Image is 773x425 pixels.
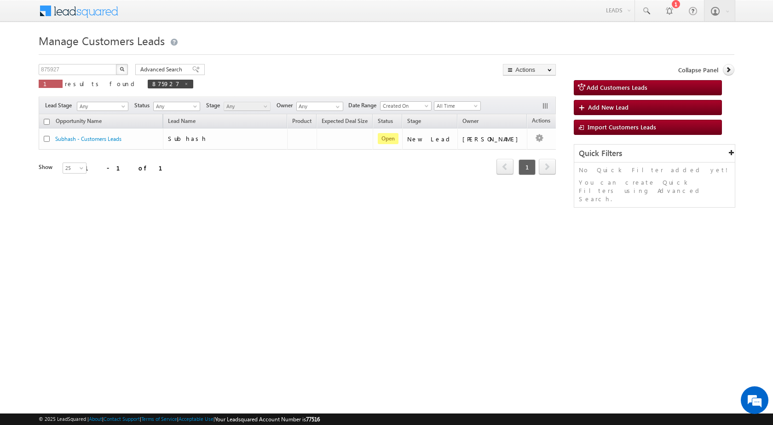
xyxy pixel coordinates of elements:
[56,117,102,124] span: Opportunity Name
[574,145,735,163] div: Quick Filters
[588,123,656,131] span: Import Customers Leads
[206,101,224,110] span: Stage
[588,103,629,111] span: Add New Lead
[39,415,320,424] span: © 2025 LeadSquared | | | | |
[331,102,342,111] a: Show All Items
[154,102,197,111] span: Any
[527,116,555,128] span: Actions
[462,135,523,143] div: [PERSON_NAME]
[306,416,320,423] span: 77516
[163,116,200,128] span: Lead Name
[322,117,368,124] span: Expected Deal Size
[77,102,128,111] a: Any
[224,102,268,111] span: Any
[296,102,343,111] input: Type to Search
[141,416,177,422] a: Terms of Service
[434,102,478,110] span: All Time
[277,101,296,110] span: Owner
[292,117,312,124] span: Product
[380,101,432,111] a: Created On
[678,66,718,74] span: Collapse Panel
[44,119,50,125] input: Check all records
[496,159,513,175] span: prev
[43,80,58,87] span: 1
[39,163,55,171] div: Show
[579,178,730,203] p: You can create Quick Filters using Advanced Search.
[45,101,75,110] span: Lead Stage
[215,416,320,423] span: Your Leadsquared Account Number is
[539,160,556,175] a: next
[407,135,453,143] div: New Lead
[407,117,421,124] span: Stage
[519,159,536,175] span: 1
[373,116,398,128] a: Status
[152,80,179,87] span: 875927
[462,117,479,124] span: Owner
[587,83,647,91] span: Add Customers Leads
[579,166,730,174] p: No Quick Filter added yet!
[51,116,106,128] a: Opportunity Name
[104,416,140,422] a: Contact Support
[403,116,426,128] a: Stage
[179,416,213,422] a: Acceptable Use
[168,134,207,142] span: Subhash
[134,101,153,110] span: Status
[85,163,173,173] div: 1 - 1 of 1
[539,159,556,175] span: next
[55,135,121,142] a: Subhash - Customers Leads
[434,101,481,111] a: All Time
[63,164,87,172] span: 25
[381,102,428,110] span: Created On
[153,102,200,111] a: Any
[89,416,102,422] a: About
[65,80,138,87] span: results found
[224,102,271,111] a: Any
[503,64,556,76] button: Actions
[348,101,380,110] span: Date Range
[317,116,372,128] a: Expected Deal Size
[378,133,398,144] span: Open
[120,67,124,71] img: Search
[140,65,185,74] span: Advanced Search
[63,163,87,174] a: 25
[496,160,513,175] a: prev
[77,102,125,111] span: Any
[39,33,165,48] span: Manage Customers Leads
